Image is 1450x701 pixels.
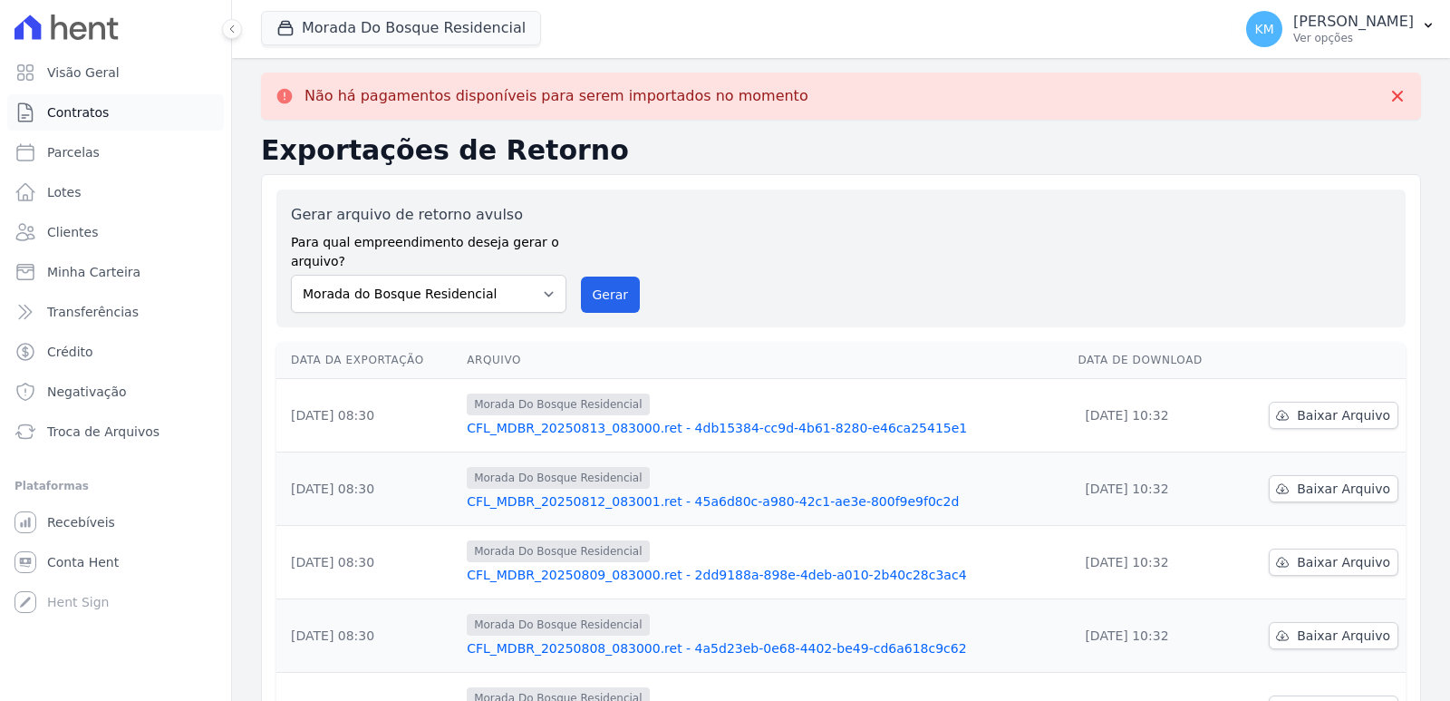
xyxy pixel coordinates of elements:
[1070,379,1235,453] td: [DATE] 10:32
[7,54,224,91] a: Visão Geral
[467,467,649,489] span: Morada Do Bosque Residencial
[276,453,459,526] td: [DATE] 08:30
[1293,31,1414,45] p: Ver opções
[304,87,808,105] p: Não há pagamentos disponíveis para serem importados no momento
[276,526,459,599] td: [DATE] 08:30
[47,63,120,82] span: Visão Geral
[1297,406,1390,424] span: Baixar Arquivo
[47,423,159,441] span: Troca de Arquivos
[7,94,224,131] a: Contratos
[467,566,1063,584] a: CFL_MDBR_20250809_083000.ret - 2dd9188a-898e-4deb-a010-2b40c28c3ac4
[7,414,224,450] a: Troca de Arquivos
[467,540,649,562] span: Morada Do Bosque Residencial
[261,134,1421,167] h2: Exportações de Retorno
[7,134,224,170] a: Parcelas
[1269,402,1398,429] a: Baixar Arquivo
[459,342,1070,379] th: Arquivo
[1297,627,1390,645] span: Baixar Arquivo
[14,475,217,497] div: Plataformas
[467,639,1063,657] a: CFL_MDBR_20250808_083000.ret - 4a5d23eb-0e68-4402-be49-cd6a618c9c62
[7,374,224,410] a: Negativação
[7,544,224,580] a: Conta Hent
[7,294,224,330] a: Transferências
[1070,453,1235,526] td: [DATE] 10:32
[1293,13,1414,31] p: [PERSON_NAME]
[467,419,1063,437] a: CFL_MDBR_20250813_083000.ret - 4db15384-cc9d-4b61-8280-e46ca25415e1
[47,343,93,361] span: Crédito
[47,303,139,321] span: Transferências
[261,11,541,45] button: Morada Do Bosque Residencial
[7,334,224,370] a: Crédito
[276,342,459,379] th: Data da Exportação
[291,226,566,271] label: Para qual empreendimento deseja gerar o arquivo?
[7,214,224,250] a: Clientes
[1232,4,1450,54] button: KM [PERSON_NAME] Ver opções
[7,254,224,290] a: Minha Carteira
[1297,480,1390,498] span: Baixar Arquivo
[1269,475,1398,502] a: Baixar Arquivo
[7,504,224,540] a: Recebíveis
[7,174,224,210] a: Lotes
[1269,549,1398,576] a: Baixar Arquivo
[1070,342,1235,379] th: Data de Download
[47,513,115,531] span: Recebíveis
[1297,553,1390,571] span: Baixar Arquivo
[47,103,109,122] span: Contratos
[276,599,459,673] td: [DATE] 08:30
[47,223,98,241] span: Clientes
[47,383,127,401] span: Negativação
[467,492,1063,511] a: CFL_MDBR_20250812_083001.ret - 45a6d80c-a980-42c1-ae3e-800f9e9f0c2d
[581,277,641,313] button: Gerar
[47,553,119,571] span: Conta Hent
[291,204,566,226] label: Gerar arquivo de retorno avulso
[47,183,82,201] span: Lotes
[276,379,459,453] td: [DATE] 08:30
[1070,599,1235,673] td: [DATE] 10:32
[47,143,100,161] span: Parcelas
[467,614,649,636] span: Morada Do Bosque Residencial
[1269,622,1398,649] a: Baixar Arquivo
[47,263,140,281] span: Minha Carteira
[467,394,649,415] span: Morada Do Bosque Residencial
[1070,526,1235,599] td: [DATE] 10:32
[1254,23,1273,35] span: KM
